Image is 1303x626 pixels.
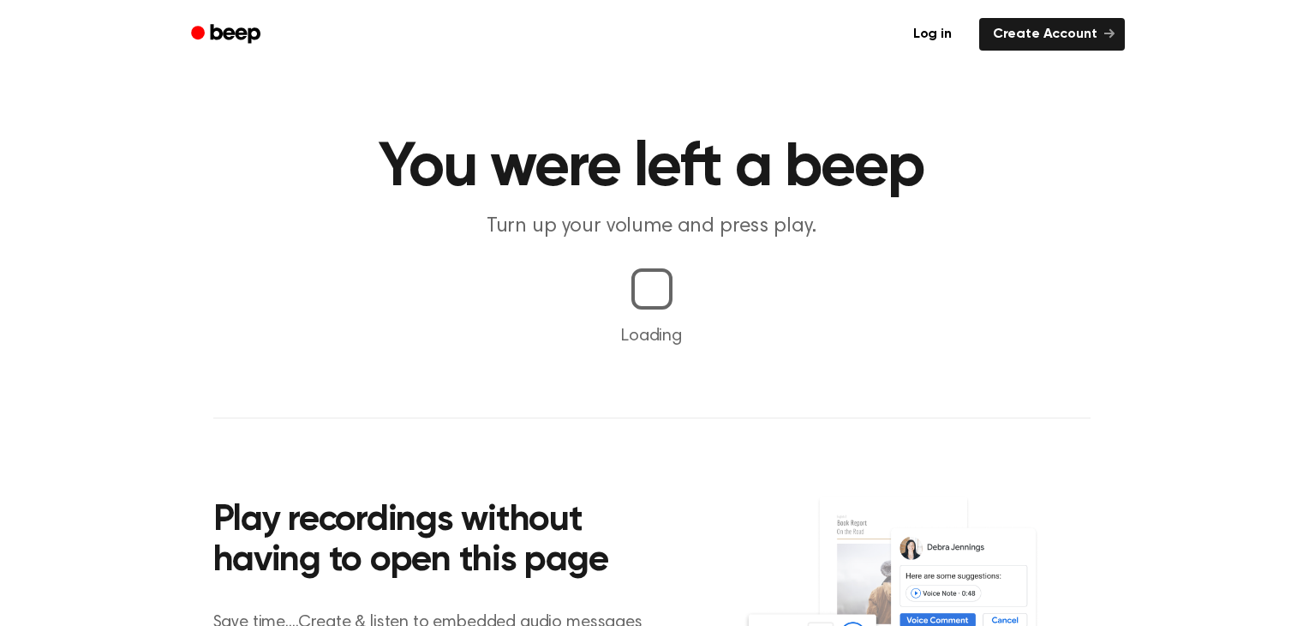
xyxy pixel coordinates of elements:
[323,213,981,241] p: Turn up your volume and press play.
[21,323,1282,349] p: Loading
[979,18,1125,51] a: Create Account
[896,15,969,54] a: Log in
[213,501,675,582] h2: Play recordings without having to open this page
[213,137,1091,199] h1: You were left a beep
[179,18,276,51] a: Beep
